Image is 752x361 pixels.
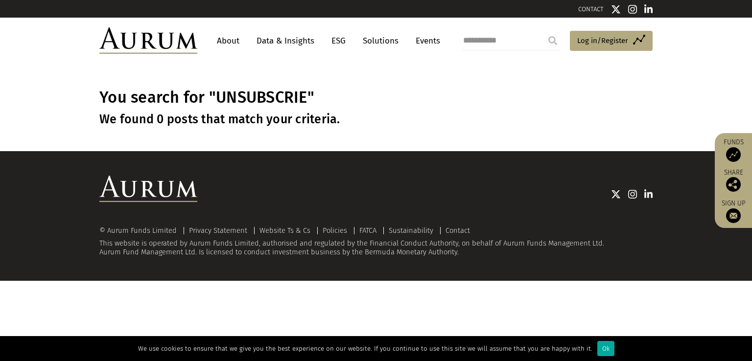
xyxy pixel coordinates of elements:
h3: We found 0 posts that match your criteria. [99,112,653,127]
a: ESG [327,32,351,50]
img: Aurum Logo [99,176,197,202]
img: Aurum [99,27,197,54]
span: Log in/Register [577,35,628,46]
a: Contact [446,226,470,235]
a: Sustainability [389,226,433,235]
img: Share this post [726,177,741,192]
a: Privacy Statement [189,226,247,235]
input: Submit [543,31,563,50]
img: Linkedin icon [644,4,653,14]
a: Log in/Register [570,31,653,51]
a: Policies [323,226,347,235]
div: © Aurum Funds Limited [99,227,182,234]
img: Sign up to our newsletter [726,208,741,223]
a: Solutions [358,32,403,50]
img: Access Funds [726,147,741,162]
a: CONTACT [578,5,604,13]
img: Twitter icon [611,4,621,14]
a: Data & Insights [252,32,319,50]
img: Instagram icon [628,189,637,199]
img: Linkedin icon [644,189,653,199]
a: FATCA [359,226,376,235]
a: Website Ts & Cs [259,226,310,235]
a: Funds [720,138,747,162]
a: About [212,32,244,50]
a: Events [411,32,440,50]
img: Twitter icon [611,189,621,199]
img: Instagram icon [628,4,637,14]
div: This website is operated by Aurum Funds Limited, authorised and regulated by the Financial Conduc... [99,226,653,256]
h1: You search for "UNSUBSCRIE" [99,88,653,107]
div: Share [720,169,747,192]
a: Sign up [720,199,747,223]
